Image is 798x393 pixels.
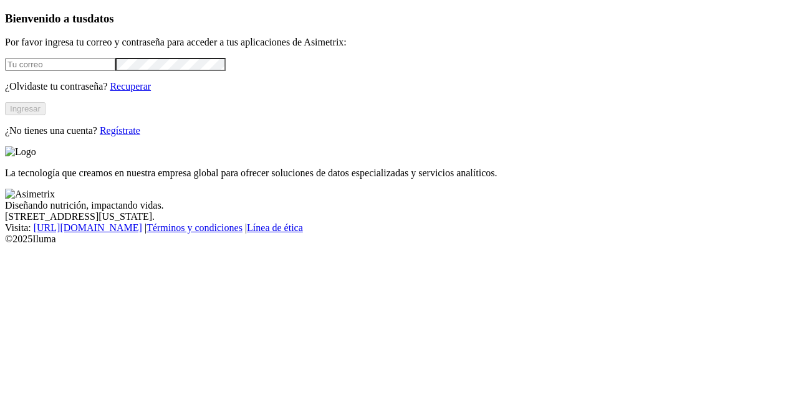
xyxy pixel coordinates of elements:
[5,146,36,158] img: Logo
[5,200,793,211] div: Diseñando nutrición, impactando vidas.
[5,222,793,234] div: Visita : | |
[5,58,115,71] input: Tu correo
[5,12,793,26] h3: Bienvenido a tus
[5,102,46,115] button: Ingresar
[34,222,142,233] a: [URL][DOMAIN_NAME]
[110,81,151,92] a: Recuperar
[5,168,793,179] p: La tecnología que creamos en nuestra empresa global para ofrecer soluciones de datos especializad...
[5,81,793,92] p: ¿Olvidaste tu contraseña?
[5,125,793,136] p: ¿No tienes una cuenta?
[5,37,793,48] p: Por favor ingresa tu correo y contraseña para acceder a tus aplicaciones de Asimetrix:
[5,189,55,200] img: Asimetrix
[5,234,793,245] div: © 2025 Iluma
[87,12,114,25] span: datos
[247,222,303,233] a: Línea de ética
[5,211,793,222] div: [STREET_ADDRESS][US_STATE].
[147,222,243,233] a: Términos y condiciones
[100,125,140,136] a: Regístrate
